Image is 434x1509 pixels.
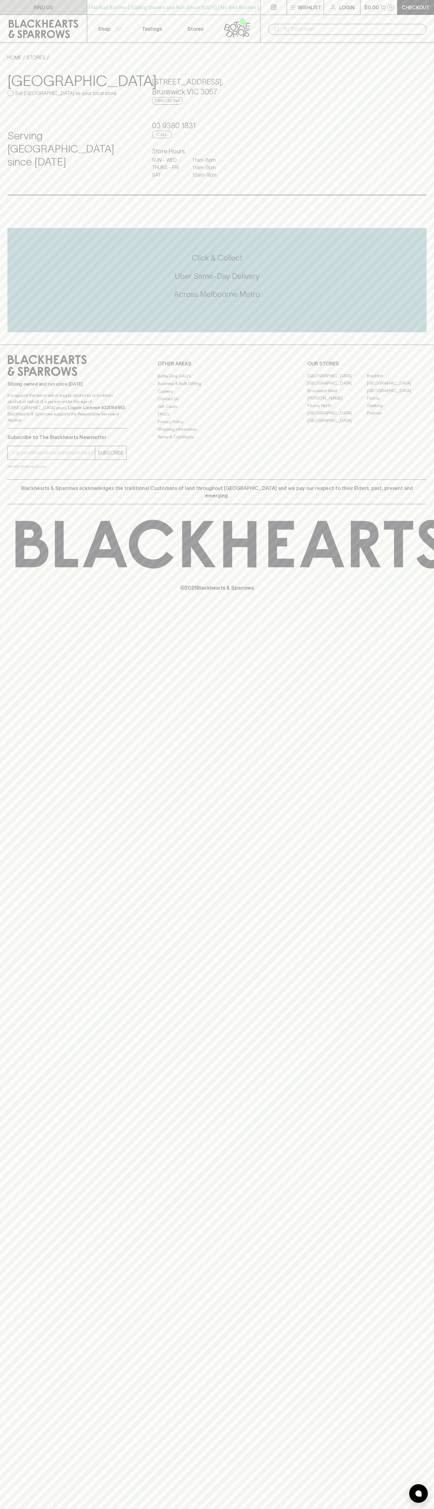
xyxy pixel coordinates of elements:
a: Fitzroy North [307,402,367,410]
p: Tastings [142,25,162,33]
a: Directions [152,97,183,105]
p: FIND US [34,4,53,11]
p: Sibling owned and run since [DATE] [7,381,127,387]
a: Bottle Drop FAQ's [158,372,277,380]
a: Contact Us [158,395,277,403]
p: Stores [187,25,204,33]
a: Terms & Conditions [158,433,277,441]
p: THURS - FRI [152,164,183,171]
h5: Uber Same-Day Delivery [7,271,427,281]
a: [GEOGRAPHIC_DATA] [367,387,427,395]
input: e.g. jane@blackheartsandsparrows.com.au [12,448,95,458]
p: SUN - WED [152,156,183,164]
p: It is against the law to sell or supply alcohol to, or to obtain alcohol on behalf of a person un... [7,392,127,423]
a: Business & Bulk Gifting [158,380,277,387]
a: Prahran [367,410,427,417]
div: Call to action block [7,228,427,332]
p: 11am - 9pm [192,164,223,171]
a: Geelong [367,402,427,410]
a: [GEOGRAPHIC_DATA] [307,410,367,417]
p: 11am - 8pm [192,156,223,164]
p: Shop [98,25,110,33]
p: SUBSCRIBE [98,449,124,456]
a: STORES [26,55,46,60]
a: Shipping Information [158,426,277,433]
a: [GEOGRAPHIC_DATA] [307,417,367,424]
a: Call [152,131,172,138]
a: Braddon [367,372,427,380]
a: Gift Cards [158,403,277,410]
p: 0 [389,6,392,9]
h5: [STREET_ADDRESS] , Brunswick VIC 3057 [152,77,282,97]
h3: [GEOGRAPHIC_DATA] [7,72,137,89]
img: bubble-icon [415,1490,422,1497]
p: OUR STORES [307,360,427,367]
a: FAQ's [158,410,277,418]
a: Stores [174,15,217,43]
h4: Serving [GEOGRAPHIC_DATA] since [DATE] [7,129,137,169]
a: Privacy Policy [158,418,277,425]
input: Try "Pinot noir" [283,24,422,34]
h5: 03 9380 1831 [152,121,282,131]
a: Brunswick West [307,387,367,395]
h5: Click & Collect [7,253,427,263]
a: [GEOGRAPHIC_DATA] [307,380,367,387]
a: HOME [7,55,22,60]
p: OTHER AREAS [158,360,277,367]
a: Careers [158,387,277,395]
h6: Store Hours [152,146,282,156]
p: 10am - 9pm [192,171,223,179]
a: [GEOGRAPHIC_DATA] [307,372,367,380]
p: Subscribe to The Blackhearts Newsletter [7,433,127,441]
p: Checkout [402,4,430,11]
a: Tastings [130,15,174,43]
p: $0.00 [364,4,379,11]
a: [GEOGRAPHIC_DATA] [367,380,427,387]
p: We will never spam you [7,463,127,469]
p: Set [GEOGRAPHIC_DATA] as your local store [15,89,116,97]
button: Shop [87,15,131,43]
button: SUBSCRIBE [95,446,126,460]
p: Login [339,4,355,11]
p: Wishlist [298,4,321,11]
p: Blackhearts & Sparrows acknowledges the traditional Custodians of land throughout [GEOGRAPHIC_DAT... [12,484,422,499]
p: SAT [152,171,183,179]
a: Fitzroy [367,395,427,402]
strong: Liquor License #32064953 [68,405,125,410]
h5: Across Melbourne Metro [7,289,427,299]
a: [PERSON_NAME] [307,395,367,402]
